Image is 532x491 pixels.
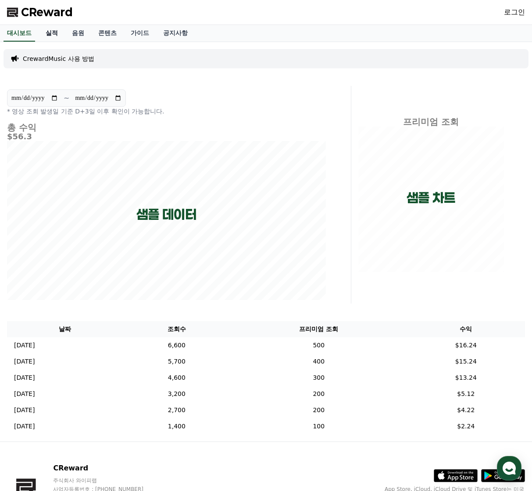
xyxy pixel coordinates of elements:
p: 주식회사 와이피랩 [53,477,160,484]
a: 가이드 [124,25,156,42]
td: $16.24 [407,337,525,353]
td: 200 [231,402,407,418]
td: $13.24 [407,370,525,386]
a: 홈 [3,278,58,300]
td: $5.12 [407,386,525,402]
td: $2.24 [407,418,525,434]
td: 3,200 [123,386,231,402]
p: [DATE] [14,341,35,350]
td: 300 [231,370,407,386]
td: 6,600 [123,337,231,353]
td: 100 [231,418,407,434]
span: 설정 [136,291,146,298]
a: 음원 [65,25,91,42]
p: 샘플 차트 [407,190,455,206]
span: CReward [21,5,73,19]
p: * 영상 조회 발생일 기준 D+3일 이후 확인이 가능합니다. [7,107,326,116]
p: CReward [53,463,160,473]
p: [DATE] [14,357,35,366]
a: 설정 [113,278,168,300]
a: 로그인 [504,7,525,18]
p: [DATE] [14,373,35,382]
td: 200 [231,386,407,402]
p: [DATE] [14,422,35,431]
td: 4,600 [123,370,231,386]
th: 수익 [407,321,525,337]
span: 홈 [28,291,33,298]
a: 대시보드 [4,25,35,42]
th: 프리미엄 조회 [231,321,407,337]
a: 콘텐츠 [91,25,124,42]
h4: 프리미엄 조회 [358,117,504,127]
h5: $56.3 [7,132,326,141]
h4: 총 수익 [7,123,326,132]
p: [DATE] [14,406,35,415]
p: [DATE] [14,389,35,399]
p: 샘플 데이터 [136,207,196,223]
a: 실적 [39,25,65,42]
a: CrewardMusic 사용 방법 [23,54,94,63]
th: 날짜 [7,321,123,337]
a: CReward [7,5,73,19]
td: 400 [231,353,407,370]
p: ~ [64,93,69,103]
a: 대화 [58,278,113,300]
td: 1,400 [123,418,231,434]
td: 2,700 [123,402,231,418]
td: 5,700 [123,353,231,370]
span: 대화 [80,291,91,298]
td: $4.22 [407,402,525,418]
td: 500 [231,337,407,353]
a: 공지사항 [156,25,195,42]
th: 조회수 [123,321,231,337]
td: $15.24 [407,353,525,370]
